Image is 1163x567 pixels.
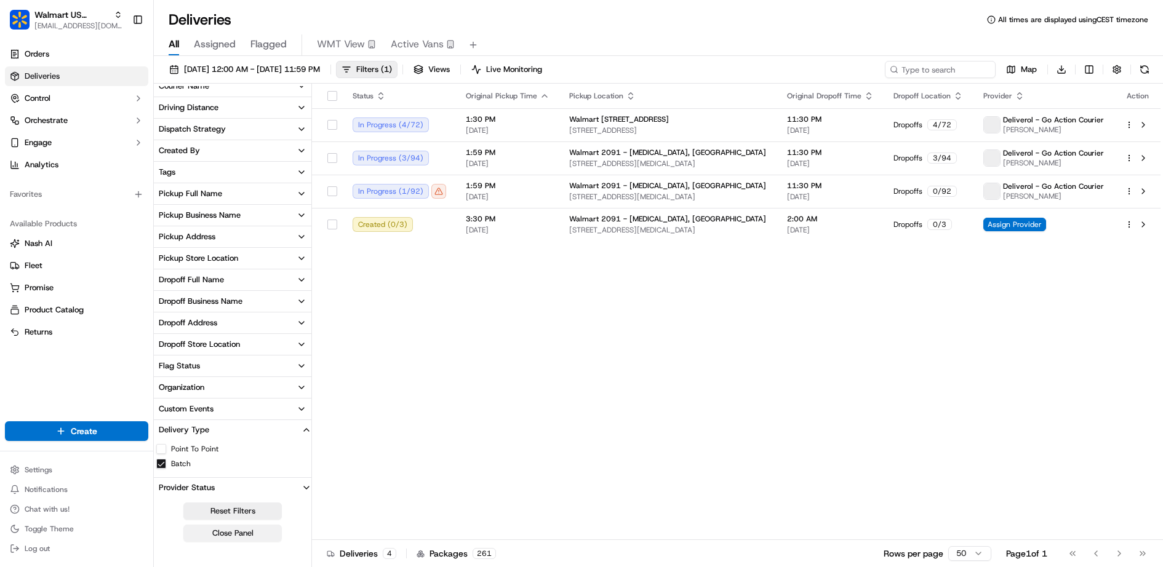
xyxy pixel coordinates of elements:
button: Fleet [5,256,148,276]
button: Courier Name [154,76,311,97]
button: Provider Status [154,478,311,498]
span: 2:00 AM [787,214,874,224]
span: Deliveries [25,71,60,82]
span: [STREET_ADDRESS][MEDICAL_DATA] [569,192,767,202]
span: Promise [25,282,54,293]
span: Pylon [122,208,149,217]
span: Dropoffs [893,120,922,130]
div: 0 / 92 [927,186,957,197]
input: Got a question? Start typing here... [32,79,222,92]
a: Product Catalog [10,304,143,315]
button: Create [5,421,148,441]
span: Chat with us! [25,504,70,514]
span: Create [71,425,97,437]
button: Engage [5,133,148,153]
span: Dropoffs [893,186,922,196]
div: Custom Events [159,403,214,414]
span: Dropoff Location [893,91,951,101]
span: [STREET_ADDRESS][MEDICAL_DATA] [569,159,767,169]
span: Walmart 2091 - [MEDICAL_DATA], [GEOGRAPHIC_DATA] [569,148,766,157]
div: Available Products [5,214,148,234]
label: Batch [171,459,191,469]
div: Pickup Address [159,231,215,242]
img: Nash [12,12,37,36]
span: Assign Provider [983,218,1046,231]
div: Pickup Full Name [159,188,222,199]
span: Original Pickup Time [466,91,537,101]
p: Rows per page [884,547,943,560]
span: Engage [25,137,52,148]
span: All times are displayed using CEST timezone [998,15,1148,25]
span: Pickup Location [569,91,623,101]
span: [DATE] [466,125,550,135]
button: Product Catalog [5,300,148,320]
a: Fleet [10,260,143,271]
span: Provider [983,91,1012,101]
span: [PERSON_NAME] [1003,191,1104,201]
button: Live Monitoring [466,61,548,78]
label: Point To Point [171,444,218,454]
a: 💻API Documentation [99,173,202,195]
span: Deliverol - Go Action Courier [1003,148,1104,158]
button: Pickup Store Location [154,248,311,269]
span: Map [1021,64,1037,75]
div: Action [1125,91,1151,101]
span: Product Catalog [25,304,84,315]
span: Views [428,64,450,75]
div: Dropoff Business Name [159,296,242,307]
span: All [169,37,179,52]
div: Driving Distance [159,102,218,113]
button: Chat with us! [5,501,148,518]
button: Orchestrate [5,111,148,130]
h1: Deliveries [169,10,231,30]
span: Deliverol - Go Action Courier [1003,181,1104,191]
button: Walmart US StoresWalmart US Stores[EMAIL_ADDRESS][DOMAIN_NAME] [5,5,127,34]
span: Active Vans [391,37,444,52]
span: 11:30 PM [787,181,874,191]
span: [DATE] [466,192,550,202]
span: Nash AI [25,238,52,249]
div: 3 / 94 [927,153,957,164]
span: 11:30 PM [787,114,874,124]
button: Organization [154,377,311,398]
span: [STREET_ADDRESS][MEDICAL_DATA] [569,225,767,235]
button: Walmart US Stores [34,9,109,21]
span: Walmart [STREET_ADDRESS] [569,114,669,124]
button: Driving Distance [154,97,311,118]
button: Filters(1) [336,61,398,78]
div: 261 [473,548,496,559]
a: 📗Knowledge Base [7,173,99,195]
a: Returns [10,327,143,338]
div: Pickup Store Location [159,253,238,264]
div: Flag Status [159,360,200,371]
span: Filters [356,64,392,75]
span: [DATE] [787,225,874,235]
div: Organization [159,382,204,393]
p: Welcome 👋 [12,49,224,68]
button: Flag Status [154,355,311,376]
span: API Documentation [116,178,198,190]
input: Type to search [885,61,996,78]
span: 1:59 PM [466,148,550,157]
span: Orders [25,49,49,60]
button: Toggle Theme [5,520,148,537]
button: Returns [5,322,148,342]
span: Control [25,93,50,104]
button: Tags [154,162,311,183]
button: Custom Events [154,398,311,419]
button: Dropoff Business Name [154,291,311,312]
button: Settings [5,461,148,478]
span: [DATE] [787,192,874,202]
button: Dropoff Full Name [154,269,311,290]
span: [DATE] [466,225,550,235]
div: 📗 [12,179,22,189]
span: Live Monitoring [486,64,542,75]
span: Orchestrate [25,115,68,126]
button: Nash AI [5,234,148,253]
span: Assigned [194,37,236,52]
span: Notifications [25,485,68,494]
span: ( 1 ) [381,64,392,75]
div: 0 / 3 [927,219,952,230]
div: 4 / 72 [927,119,957,130]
